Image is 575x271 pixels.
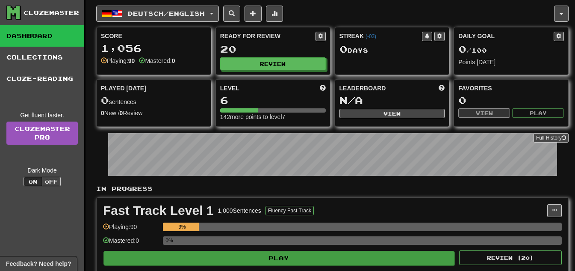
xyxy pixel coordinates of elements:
div: 0 [458,95,564,106]
span: 0 [101,94,109,106]
strong: 0 [172,57,175,64]
button: Play [103,251,454,265]
strong: 90 [128,57,135,64]
button: Full History [534,133,569,143]
span: 0 [458,43,466,55]
div: Points [DATE] [458,58,564,66]
button: Review (20) [459,250,562,265]
div: Ready for Review [220,32,316,40]
button: Off [42,177,61,186]
div: 1,000 Sentences [218,206,261,215]
strong: 0 [120,110,123,116]
div: Get fluent faster. [6,111,78,119]
button: Fluency Fast Track [265,206,314,215]
span: Leaderboard [339,84,386,92]
span: Open feedback widget [6,259,71,268]
a: ClozemasterPro [6,122,78,145]
button: View [458,108,510,118]
div: 142 more points to level 7 [220,113,326,121]
div: Clozemaster [24,9,79,17]
span: 0 [339,43,348,55]
button: Search sentences [223,6,240,22]
span: This week in points, UTC [439,84,445,92]
span: / 100 [458,47,487,54]
div: 1,056 [101,43,206,54]
div: sentences [101,95,206,106]
div: Favorites [458,84,564,92]
span: N/A [339,94,363,106]
button: On [24,177,42,186]
div: Score [101,32,206,40]
span: Score more points to level up [320,84,326,92]
button: More stats [266,6,283,22]
button: View [339,109,445,118]
div: Playing: 90 [103,223,159,237]
button: Play [512,108,564,118]
div: Fast Track Level 1 [103,204,214,217]
div: 6 [220,95,326,106]
div: 9% [165,223,199,231]
span: Played [DATE] [101,84,146,92]
button: Review [220,57,326,70]
span: Deutsch / English [128,10,205,17]
div: 20 [220,44,326,54]
div: Playing: [101,57,135,65]
button: Deutsch/English [96,6,219,22]
div: Mastered: [139,57,175,65]
div: Dark Mode [6,166,78,175]
p: In Progress [96,185,569,193]
div: New / Review [101,109,206,117]
a: (-03) [366,33,376,39]
div: Streak [339,32,422,40]
div: Mastered: 0 [103,236,159,250]
button: Add sentence to collection [245,6,262,22]
div: Daily Goal [458,32,554,41]
div: Day s [339,44,445,55]
strong: 0 [101,110,104,116]
span: Level [220,84,239,92]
